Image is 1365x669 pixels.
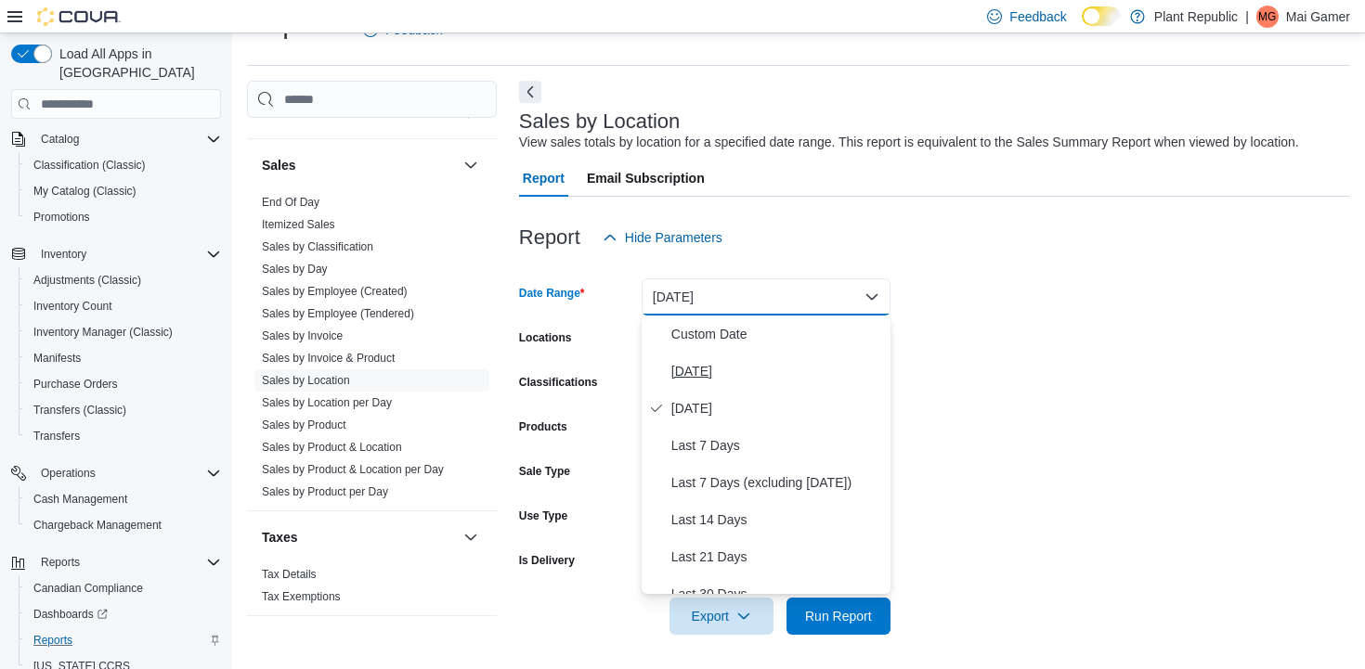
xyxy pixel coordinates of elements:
[262,284,408,299] span: Sales by Employee (Created)
[519,133,1299,152] div: View sales totals by location for a specified date range. This report is equivalent to the Sales ...
[26,347,88,369] a: Manifests
[519,375,598,390] label: Classifications
[262,285,408,298] a: Sales by Employee (Created)
[247,191,497,510] div: Sales
[247,563,497,615] div: Taxes
[1286,6,1350,28] p: Mai Gamer
[262,396,392,409] a: Sales by Location per Day
[523,160,565,197] span: Report
[19,178,228,204] button: My Catalog (Classic)
[262,528,298,547] h3: Taxes
[33,128,221,150] span: Catalog
[41,555,80,570] span: Reports
[26,629,80,651] a: Reports
[19,627,228,653] button: Reports
[587,160,705,197] span: Email Subscription
[26,373,125,395] a: Purchase Orders
[26,425,221,447] span: Transfers
[33,351,81,366] span: Manifests
[26,269,149,291] a: Adjustments (Classic)
[33,492,127,507] span: Cash Management
[19,397,228,423] button: Transfers (Classic)
[26,347,221,369] span: Manifests
[26,514,221,536] span: Chargeback Management
[26,180,221,202] span: My Catalog (Classic)
[262,528,456,547] button: Taxes
[460,154,482,176] button: Sales
[519,464,570,479] label: Sale Type
[26,295,221,317] span: Inventory Count
[262,441,402,454] a: Sales by Product & Location
[33,325,173,340] span: Inventory Manager (Classic)
[262,240,373,253] a: Sales by Classification
[1256,6,1279,28] div: Mai Gamer
[26,425,87,447] a: Transfers
[262,462,444,477] span: Sales by Product & Location per Day
[262,218,335,231] a: Itemized Sales
[262,463,444,476] a: Sales by Product & Location per Day
[262,568,317,581] a: Tax Details
[19,486,228,512] button: Cash Management
[519,508,567,523] label: Use Type
[671,508,883,531] span: Last 14 Days
[41,247,86,262] span: Inventory
[642,278,890,315] button: [DATE]
[519,419,567,434] label: Products
[262,217,335,232] span: Itemized Sales
[26,577,221,599] span: Canadian Compliance
[33,299,112,314] span: Inventory Count
[1245,6,1249,28] p: |
[805,607,872,625] span: Run Report
[26,399,134,421] a: Transfers (Classic)
[33,462,221,484] span: Operations
[262,395,392,410] span: Sales by Location per Day
[26,373,221,395] span: Purchase Orders
[26,603,115,625] a: Dashboards
[671,323,883,345] span: Custom Date
[262,374,350,387] a: Sales by Location
[33,377,118,392] span: Purchase Orders
[262,567,317,582] span: Tax Details
[262,196,319,209] a: End Of Day
[671,397,883,419] span: [DATE]
[19,575,228,601] button: Canadian Compliance
[26,154,153,176] a: Classification (Classic)
[33,128,86,150] button: Catalog
[19,267,228,293] button: Adjustments (Classic)
[262,440,402,455] span: Sales by Product & Location
[33,633,72,648] span: Reports
[26,269,221,291] span: Adjustments (Classic)
[26,180,144,202] a: My Catalog (Classic)
[19,204,228,230] button: Promotions
[41,466,96,481] span: Operations
[786,598,890,635] button: Run Report
[33,607,108,622] span: Dashboards
[262,239,373,254] span: Sales by Classification
[33,551,87,573] button: Reports
[681,598,762,635] span: Export
[19,345,228,371] button: Manifests
[625,228,722,247] span: Hide Parameters
[262,262,328,277] span: Sales by Day
[33,403,126,418] span: Transfers (Classic)
[262,329,343,342] a: Sales by Invoice
[19,371,228,397] button: Purchase Orders
[519,286,585,301] label: Date Range
[26,206,97,228] a: Promotions
[262,195,319,210] span: End Of Day
[33,243,94,265] button: Inventory
[19,319,228,345] button: Inventory Manager (Classic)
[33,518,162,533] span: Chargeback Management
[26,206,221,228] span: Promotions
[519,553,575,568] label: Is Delivery
[519,81,541,103] button: Next
[669,598,773,635] button: Export
[33,581,143,596] span: Canadian Compliance
[4,241,228,267] button: Inventory
[4,126,228,152] button: Catalog
[1082,6,1121,26] input: Dark Mode
[33,158,146,173] span: Classification (Classic)
[33,273,141,288] span: Adjustments (Classic)
[262,485,388,498] a: Sales by Product per Day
